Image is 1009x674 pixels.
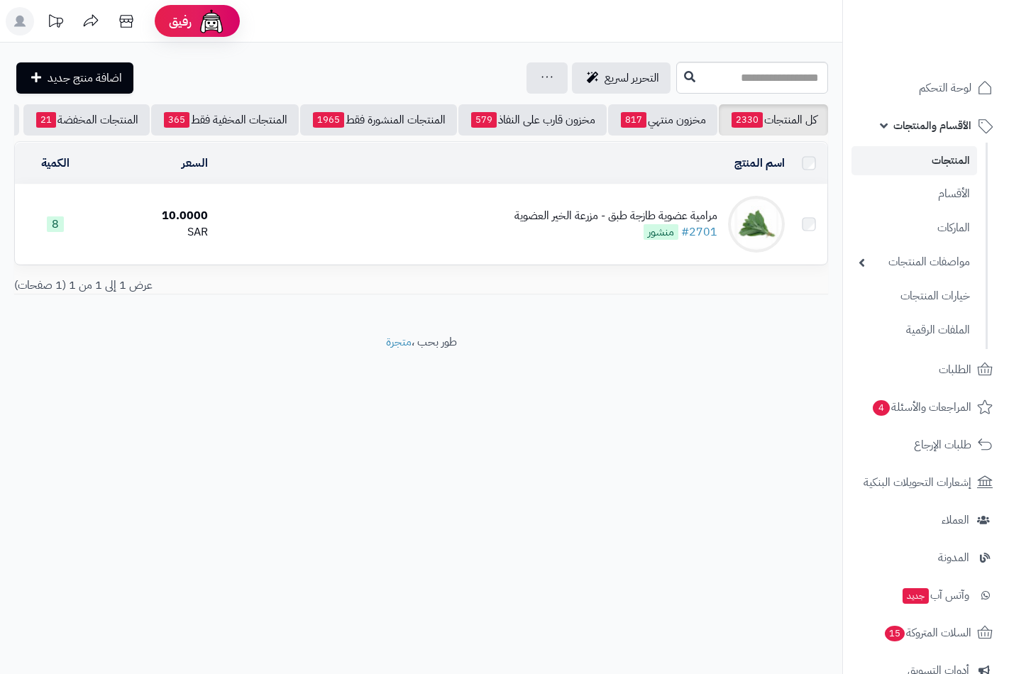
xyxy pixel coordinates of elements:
a: الماركات [851,213,977,243]
a: العملاء [851,503,1000,537]
a: مواصفات المنتجات [851,247,977,277]
a: خيارات المنتجات [851,281,977,311]
a: السلات المتروكة15 [851,616,1000,650]
span: 2330 [732,112,763,128]
span: الأقسام والمنتجات [893,116,971,136]
a: لوحة التحكم [851,71,1000,105]
a: الأقسام [851,179,977,209]
span: لوحة التحكم [919,78,971,98]
a: التحرير لسريع [572,62,671,94]
img: مرامية عضوية طازجة طبق - مزرعة الخير العضوية [728,196,785,253]
a: مخزون منتهي817 [608,104,717,136]
span: 579 [471,112,497,128]
span: رفيق [169,13,192,30]
a: المنتجات [851,146,977,175]
span: المراجعات والأسئلة [871,397,971,417]
span: السلات المتروكة [883,623,971,643]
a: وآتس آبجديد [851,578,1000,612]
span: إشعارات التحويلات البنكية [864,473,971,492]
span: التحرير لسريع [605,70,659,87]
a: المنتجات المخفية فقط365 [151,104,299,136]
a: مخزون قارب على النفاذ579 [458,104,607,136]
a: اضافة منتج جديد [16,62,133,94]
span: طلبات الإرجاع [914,435,971,455]
a: الملفات الرقمية [851,315,977,346]
a: كل المنتجات2330 [719,104,828,136]
a: المنتجات المنشورة فقط1965 [300,104,457,136]
span: المدونة [938,548,969,568]
span: 365 [164,112,189,128]
img: ai-face.png [197,7,226,35]
a: الكمية [41,155,70,172]
a: إشعارات التحويلات البنكية [851,465,1000,499]
span: 8 [47,216,64,232]
div: SAR [102,224,209,241]
span: 1965 [313,112,344,128]
a: المدونة [851,541,1000,575]
span: العملاء [942,510,969,530]
span: 21 [36,112,56,128]
a: طلبات الإرجاع [851,428,1000,462]
a: الطلبات [851,353,1000,387]
a: السعر [182,155,208,172]
span: الطلبات [939,360,971,380]
span: 4 [873,400,890,416]
a: متجرة [386,333,412,350]
a: تحديثات المنصة [38,7,73,39]
span: اضافة منتج جديد [48,70,122,87]
a: المنتجات المخفضة21 [23,104,150,136]
span: 15 [885,626,905,641]
a: اسم المنتج [734,155,785,172]
a: المراجعات والأسئلة4 [851,390,1000,424]
div: مرامية عضوية طازجة طبق - مزرعة الخير العضوية [514,208,717,224]
span: وآتس آب [901,585,969,605]
div: عرض 1 إلى 1 من 1 (1 صفحات) [4,277,421,294]
span: 817 [621,112,646,128]
div: 10.0000 [102,208,209,224]
a: #2701 [681,223,717,241]
span: جديد [903,588,929,604]
span: منشور [644,224,678,240]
